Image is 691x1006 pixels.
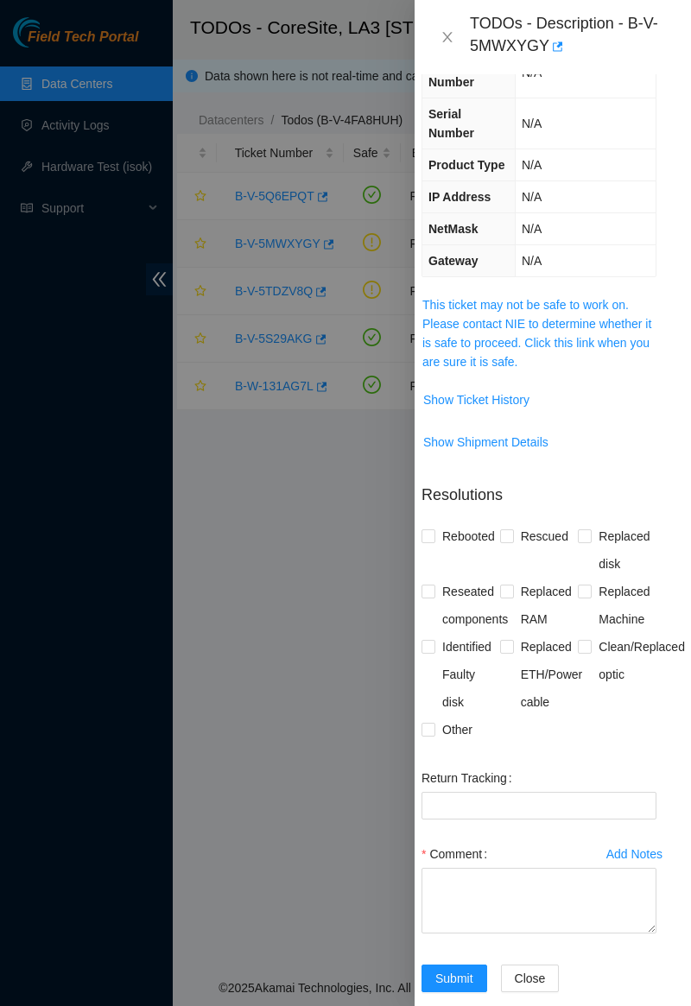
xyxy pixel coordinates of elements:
button: Submit [422,965,487,992]
span: Rescued [514,522,575,550]
span: Rebooted [435,522,502,550]
a: This ticket may not be safe to work on. Please contact NIE to determine whether it is safe to pro... [422,298,651,369]
span: N/A [522,222,542,236]
span: IP Address [428,190,491,204]
span: Reseated components [435,578,515,633]
button: Show Shipment Details [422,428,549,456]
span: Submit [435,969,473,988]
button: Show Ticket History [422,386,530,414]
p: Resolutions [422,470,656,507]
span: Replaced ETH/Power cable [514,633,590,716]
div: Add Notes [606,848,662,860]
button: Add Notes [605,840,663,868]
span: Show Ticket History [423,390,529,409]
span: Replaced Machine [592,578,656,633]
span: Gateway [428,254,479,268]
span: Other [435,716,479,743]
span: Product Type [428,158,504,172]
span: Replaced disk [592,522,656,578]
label: Comment [422,840,494,868]
span: close [441,30,454,44]
span: N/A [522,117,542,130]
div: TODOs - Description - B-V-5MWXYGY [470,14,670,60]
span: N/A [522,190,542,204]
span: NetMask [428,222,479,236]
span: Show Shipment Details [423,433,548,452]
span: N/A [522,254,542,268]
span: N/A [522,158,542,172]
button: Close [501,965,560,992]
label: Return Tracking [422,764,519,792]
span: Close [515,969,546,988]
span: Replaced RAM [514,578,579,633]
span: Identified Faulty disk [435,633,500,716]
button: Close [435,29,460,46]
textarea: Comment [422,868,656,933]
input: Return Tracking [422,792,656,819]
span: Serial Number [428,107,474,140]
